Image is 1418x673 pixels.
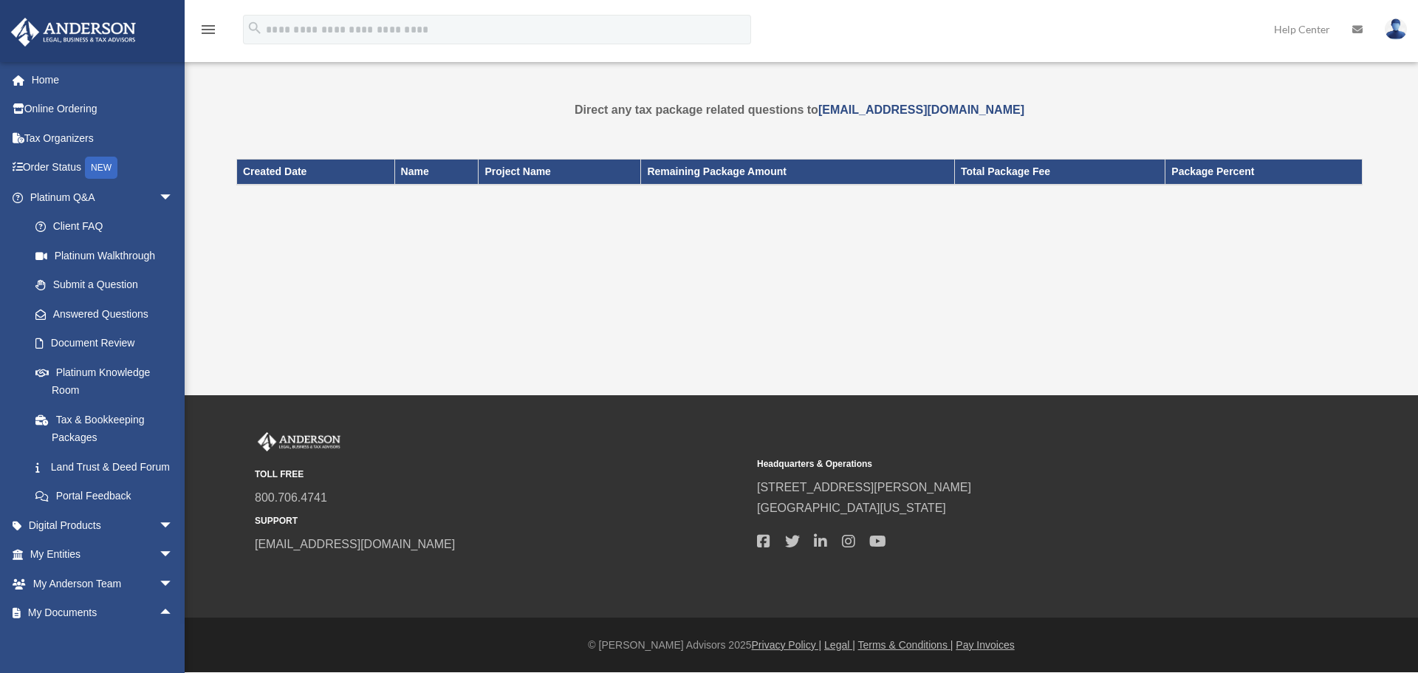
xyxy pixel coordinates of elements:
th: Package Percent [1165,160,1363,185]
th: Remaining Package Amount [641,160,955,185]
a: Terms & Conditions | [858,639,953,651]
th: Created Date [237,160,395,185]
a: My Entitiesarrow_drop_down [10,540,196,570]
a: 800.706.4741 [255,491,327,504]
a: Home [10,65,196,95]
span: arrow_drop_down [159,182,188,213]
a: [EMAIL_ADDRESS][DOMAIN_NAME] [818,103,1024,116]
a: Land Trust & Deed Forum [21,452,196,482]
span: arrow_drop_up [159,598,188,629]
a: menu [199,26,217,38]
a: Digital Productsarrow_drop_down [10,510,196,540]
a: My Documentsarrow_drop_up [10,598,196,628]
a: Privacy Policy | [752,639,822,651]
span: arrow_drop_down [159,569,188,599]
a: Tax & Bookkeeping Packages [21,405,188,452]
a: Tax Organizers [10,123,196,153]
a: Answered Questions [21,299,196,329]
a: Order StatusNEW [10,153,196,183]
th: Project Name [479,160,641,185]
a: Online Ordering [10,95,196,124]
a: Legal | [824,639,855,651]
span: arrow_drop_down [159,510,188,541]
a: Pay Invoices [956,639,1014,651]
a: [STREET_ADDRESS][PERSON_NAME] [757,481,971,493]
a: Platinum Walkthrough [21,241,196,270]
i: menu [199,21,217,38]
img: Anderson Advisors Platinum Portal [7,18,140,47]
strong: Direct any tax package related questions to [575,103,1024,116]
small: Headquarters & Operations [757,457,1249,472]
small: SUPPORT [255,513,747,529]
th: Name [394,160,479,185]
img: User Pic [1385,18,1407,40]
i: search [247,20,263,36]
a: [EMAIL_ADDRESS][DOMAIN_NAME] [255,538,455,550]
a: [GEOGRAPHIC_DATA][US_STATE] [757,502,946,514]
a: Portal Feedback [21,482,196,511]
img: Anderson Advisors Platinum Portal [255,432,343,451]
a: Platinum Q&Aarrow_drop_down [10,182,196,212]
div: NEW [85,157,117,179]
th: Total Package Fee [954,160,1165,185]
a: Document Review [21,329,196,358]
small: TOLL FREE [255,467,747,482]
a: Client FAQ [21,212,196,242]
a: Submit a Question [21,270,196,300]
span: arrow_drop_down [159,540,188,570]
div: © [PERSON_NAME] Advisors 2025 [185,636,1418,655]
a: My Anderson Teamarrow_drop_down [10,569,196,598]
a: Platinum Knowledge Room [21,358,196,405]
